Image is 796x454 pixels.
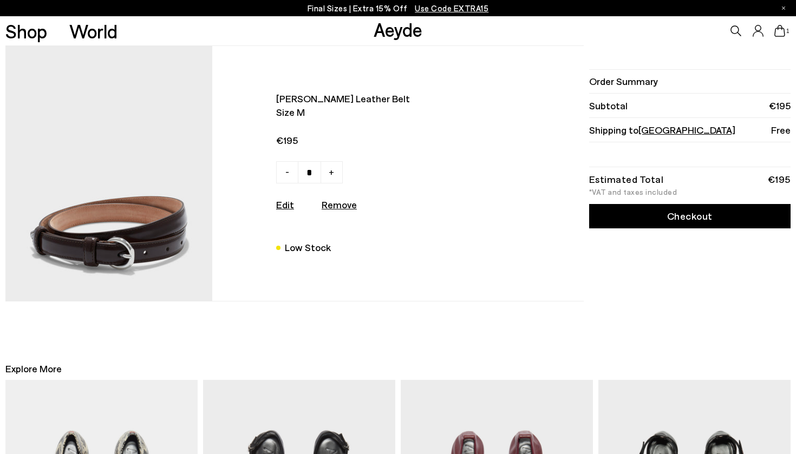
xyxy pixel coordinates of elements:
[374,18,422,41] a: Aeyde
[276,92,501,106] span: [PERSON_NAME] leather belt
[5,46,212,300] img: AEYDE-REED-POLIDO-CALF-LEATHER-MOKA-SILVER-1_091d1407-8c0e-4343-a5a7-8c3f6abffb14_580x.jpg
[321,161,343,183] a: +
[774,25,785,37] a: 1
[589,188,791,196] div: *VAT and taxes included
[589,69,791,94] li: Order Summary
[415,3,488,13] span: Navigate to /collections/ss25-final-sizes
[5,22,47,41] a: Shop
[638,124,735,136] span: [GEOGRAPHIC_DATA]
[785,28,791,34] span: 1
[589,94,791,118] li: Subtotal
[285,240,331,255] div: Low Stock
[69,22,118,41] a: World
[276,134,501,147] span: €195
[329,165,334,178] span: +
[308,2,489,15] p: Final Sizes | Extra 15% Off
[276,161,298,183] a: -
[276,199,294,210] a: Edit
[276,106,501,119] span: Size M
[768,175,791,183] div: €195
[589,204,791,228] a: Checkout
[771,123,791,137] span: Free
[285,165,289,178] span: -
[769,99,791,113] span: €195
[589,123,735,137] span: Shipping to
[322,199,357,210] u: Remove
[589,175,664,183] div: Estimated Total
